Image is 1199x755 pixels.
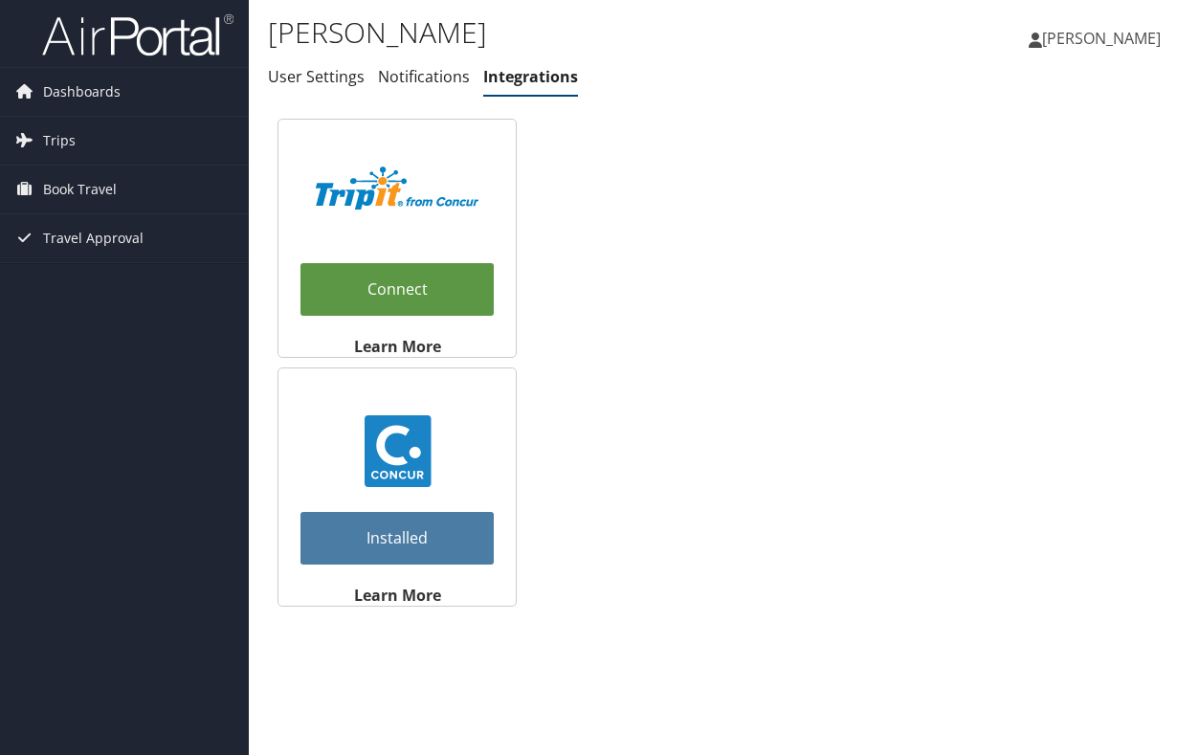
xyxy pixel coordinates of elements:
[42,12,233,57] img: airportal-logo.png
[43,166,117,213] span: Book Travel
[378,66,470,87] a: Notifications
[1042,28,1161,49] span: [PERSON_NAME]
[1029,10,1180,67] a: [PERSON_NAME]
[43,68,121,116] span: Dashboards
[483,66,578,87] a: Integrations
[268,12,876,53] h1: [PERSON_NAME]
[268,66,365,87] a: User Settings
[354,585,441,606] strong: Learn More
[300,512,494,565] a: Installed
[43,117,76,165] span: Trips
[300,263,494,316] a: Connect
[316,167,478,210] img: TripIt_Logo_Color_SOHP.png
[43,214,144,262] span: Travel Approval
[362,415,433,487] img: concur_23.png
[354,336,441,357] strong: Learn More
